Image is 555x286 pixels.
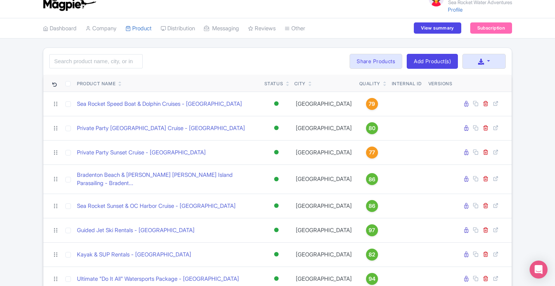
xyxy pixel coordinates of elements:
a: Company [86,18,117,39]
td: [GEOGRAPHIC_DATA] [291,164,356,194]
th: Versions [425,75,456,92]
div: City [294,80,306,87]
div: Quality [359,80,380,87]
div: Active [273,200,280,211]
span: 77 [369,148,375,157]
td: [GEOGRAPHIC_DATA] [291,194,356,218]
a: Reviews [248,18,276,39]
div: Status [264,80,283,87]
a: 77 [359,147,385,159]
a: Bradenton Beach & [PERSON_NAME] [PERSON_NAME] Island Parasailing - Bradent... [77,171,258,188]
a: Profile [448,6,463,13]
div: Active [273,273,280,284]
div: Active [273,147,280,158]
a: Share Products [350,54,402,69]
div: Active [273,123,280,133]
a: 86 [359,200,385,212]
a: Product [125,18,152,39]
a: 94 [359,273,385,285]
input: Search product name, city, or interal id [49,54,143,68]
a: Ultimate "Do It All" Watersports Package - [GEOGRAPHIC_DATA] [77,275,239,283]
div: Open Intercom Messenger [530,261,548,279]
div: Active [273,249,280,260]
div: Active [273,225,280,236]
a: Guided Jet Ski Rentals - [GEOGRAPHIC_DATA] [77,226,195,235]
div: Active [273,174,280,185]
a: Subscription [470,22,512,34]
a: Private Party [GEOGRAPHIC_DATA] Cruise - [GEOGRAPHIC_DATA] [77,124,245,133]
a: Distribution [161,18,195,39]
th: Internal ID [388,75,425,92]
div: Active [273,98,280,109]
a: Private Party Sunset Cruise - [GEOGRAPHIC_DATA] [77,148,206,157]
a: 79 [359,98,385,110]
span: 86 [369,202,375,210]
a: Add Product(s) [407,54,458,69]
a: Other [285,18,305,39]
a: Sea Rocket Speed Boat & Dolphin Cruises - [GEOGRAPHIC_DATA] [77,100,242,108]
a: Messaging [204,18,239,39]
td: [GEOGRAPHIC_DATA] [291,116,356,140]
td: [GEOGRAPHIC_DATA] [291,140,356,164]
span: 79 [369,100,375,108]
span: 82 [369,250,375,259]
td: [GEOGRAPHIC_DATA] [291,242,356,267]
span: 94 [369,275,375,283]
span: 86 [369,175,375,184]
a: Sea Rocket Sunset & OC Harbor Cruise - [GEOGRAPHIC_DATA] [77,202,236,210]
span: 97 [369,226,375,234]
span: 80 [369,124,375,132]
td: [GEOGRAPHIC_DATA] [291,92,356,116]
a: 86 [359,173,385,185]
div: Product Name [77,80,115,87]
a: View summary [414,22,461,34]
a: 97 [359,224,385,236]
a: Kayak & SUP Rentals - [GEOGRAPHIC_DATA] [77,250,191,259]
td: [GEOGRAPHIC_DATA] [291,218,356,242]
a: 80 [359,122,385,134]
a: 82 [359,249,385,261]
a: Dashboard [43,18,77,39]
